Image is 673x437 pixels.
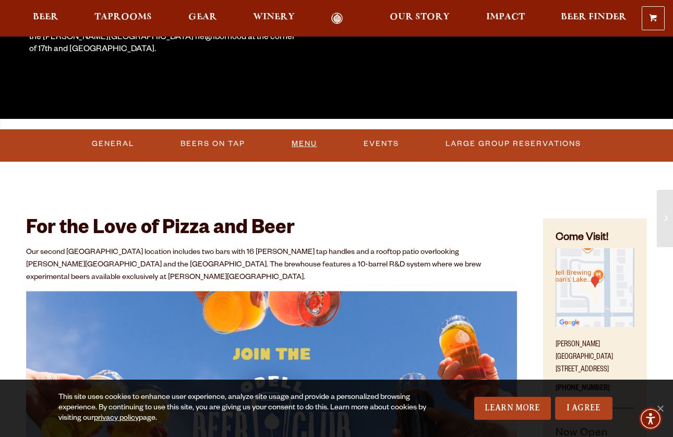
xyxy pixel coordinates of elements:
span: Beer [33,13,58,21]
a: privacy policy [94,415,139,423]
span: Our Story [390,13,450,21]
span: Gear [188,13,217,21]
a: Beer Finder [554,13,633,25]
span: Taprooms [94,13,152,21]
span: Impact [486,13,525,21]
a: Beers On Tap [176,132,249,156]
a: Menu [287,132,321,156]
a: Gear [182,13,224,25]
a: Large Group Reservations [441,132,585,156]
a: Odell Home [318,13,357,25]
a: Taprooms [88,13,159,25]
p: [PHONE_NUMBER] [556,377,634,408]
a: Events [359,132,403,156]
h4: Come Visit! [556,231,634,246]
span: Winery [253,13,295,21]
div: Come visit our 10-barrel pilot brewhouse, taproom and pizza kitchen in the [PERSON_NAME][GEOGRAPH... [29,20,296,56]
a: I Agree [555,397,612,420]
h2: For the Love of Pizza and Beer [26,218,517,241]
a: Winery [246,13,302,25]
img: Small thumbnail of location on map [556,248,634,327]
a: Our Story [383,13,456,25]
a: Find on Google Maps (opens in a new window) [556,322,634,330]
p: [PERSON_NAME][GEOGRAPHIC_DATA] [STREET_ADDRESS] [556,333,634,377]
p: Our second [GEOGRAPHIC_DATA] location includes two bars with 16 [PERSON_NAME] tap handles and a r... [26,247,517,284]
span: Beer Finder [561,13,627,21]
div: Accessibility Menu [639,407,662,430]
a: General [88,132,138,156]
a: Impact [479,13,532,25]
div: This site uses cookies to enhance user experience, analyze site usage and provide a personalized ... [58,393,431,424]
a: Beer [26,13,65,25]
a: Learn More [474,397,551,420]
